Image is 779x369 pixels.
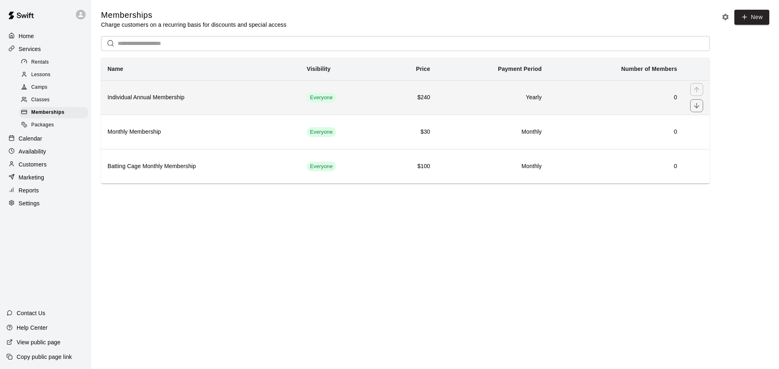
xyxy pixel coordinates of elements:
p: Contact Us [17,309,45,317]
div: Rentals [19,57,88,68]
h6: Monthly [443,128,542,137]
p: Calendar [19,134,42,143]
h6: Monthly Membership [108,128,294,137]
p: Customers [19,160,47,169]
a: Memberships [19,107,91,119]
button: move item down [690,99,703,112]
a: Home [6,30,85,42]
h6: Batting Cage Monthly Membership [108,162,294,171]
div: This membership is visible to all customers [307,162,336,171]
div: Packages [19,119,88,131]
span: Everyone [307,94,336,102]
a: Marketing [6,171,85,183]
p: Home [19,32,34,40]
h6: Yearly [443,93,542,102]
a: Rentals [19,56,91,68]
p: Services [19,45,41,53]
span: Lessons [31,71,51,79]
h5: Memberships [101,10,286,21]
div: This membership is visible to all customers [307,127,336,137]
span: Memberships [31,109,65,117]
h6: Monthly [443,162,542,171]
p: View public page [17,338,60,346]
h6: 0 [555,93,677,102]
b: Price [416,66,430,72]
span: Rentals [31,58,49,66]
table: simple table [101,58,710,183]
h6: $100 [390,162,430,171]
div: This membership is visible to all customers [307,93,336,102]
p: Help Center [17,324,47,332]
b: Name [108,66,123,72]
div: Lessons [19,69,88,81]
span: Everyone [307,128,336,136]
span: Everyone [307,163,336,171]
a: Services [6,43,85,55]
div: Camps [19,82,88,93]
p: Settings [19,199,40,207]
a: Availability [6,145,85,158]
a: Settings [6,197,85,209]
b: Payment Period [498,66,542,72]
a: Lessons [19,68,91,81]
span: Packages [31,121,54,129]
span: Classes [31,96,49,104]
p: Copy public page link [17,353,72,361]
h6: $30 [390,128,430,137]
a: Packages [19,119,91,132]
b: Visibility [307,66,331,72]
p: Availability [19,147,46,156]
a: Classes [19,94,91,107]
div: Memberships [19,107,88,118]
p: Reports [19,186,39,194]
a: Camps [19,81,91,94]
p: Charge customers on a recurring basis for discounts and special access [101,21,286,29]
a: Customers [6,158,85,171]
button: Memberships settings [719,11,732,23]
div: Classes [19,94,88,106]
a: New [734,10,769,25]
h6: $240 [390,93,430,102]
p: Marketing [19,173,44,181]
h6: 0 [555,162,677,171]
a: Calendar [6,132,85,145]
h6: 0 [555,128,677,137]
h6: Individual Annual Membership [108,93,294,102]
a: Reports [6,184,85,196]
span: Camps [31,83,47,92]
b: Number of Members [621,66,677,72]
